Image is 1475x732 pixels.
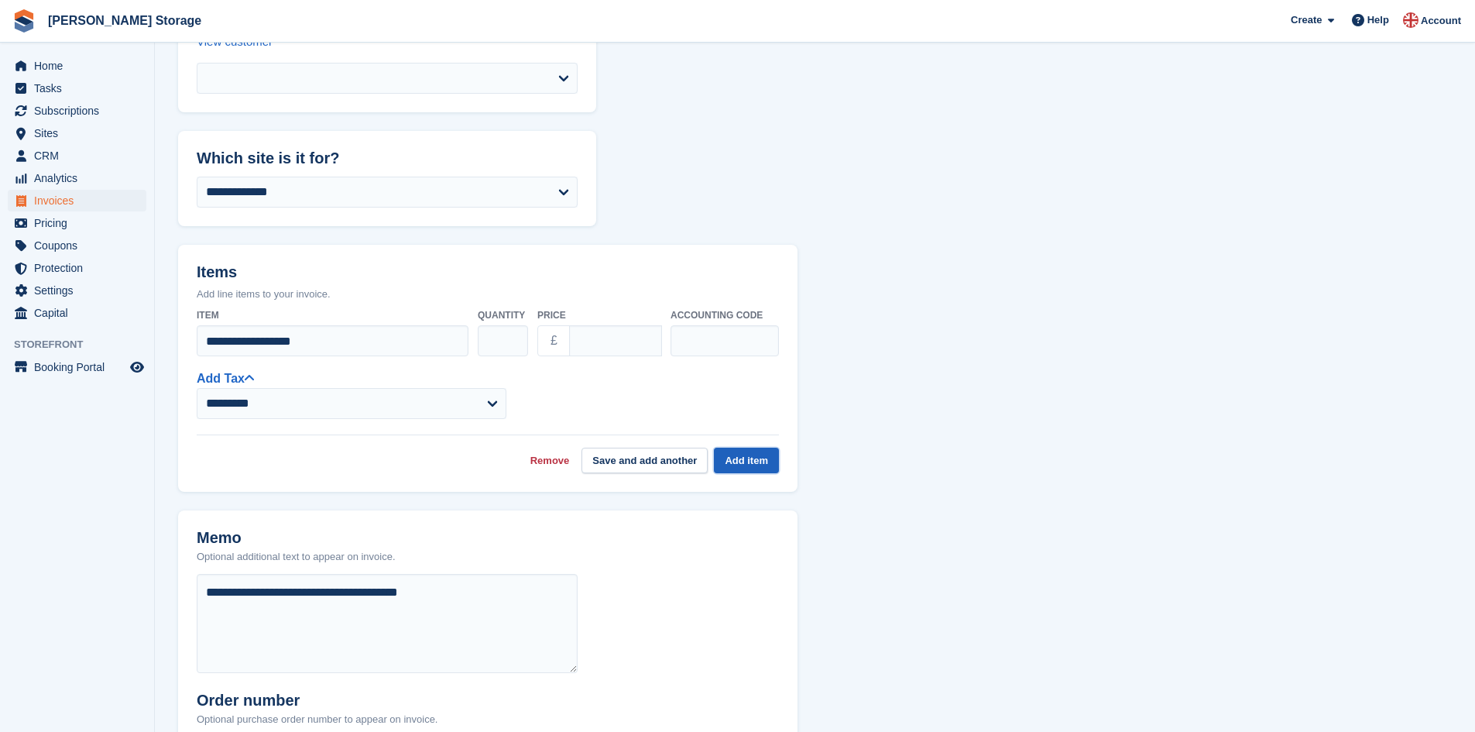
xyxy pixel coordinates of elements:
[34,122,127,144] span: Sites
[581,448,708,473] button: Save and add another
[197,149,578,167] h2: Which site is it for?
[671,308,779,322] label: Accounting code
[34,212,127,234] span: Pricing
[34,100,127,122] span: Subscriptions
[1291,12,1322,28] span: Create
[1403,12,1418,28] img: John Baker
[8,145,146,167] a: menu
[34,167,127,189] span: Analytics
[8,356,146,378] a: menu
[34,77,127,99] span: Tasks
[197,549,396,565] p: Optional additional text to appear on invoice.
[197,712,437,727] p: Optional purchase order number to appear on invoice.
[8,280,146,301] a: menu
[34,257,127,279] span: Protection
[530,453,570,469] a: Remove
[8,100,146,122] a: menu
[8,122,146,144] a: menu
[34,55,127,77] span: Home
[8,302,146,324] a: menu
[128,358,146,376] a: Preview store
[197,692,437,710] h2: Order number
[8,77,146,99] a: menu
[34,356,127,378] span: Booking Portal
[8,190,146,211] a: menu
[714,448,779,473] button: Add item
[478,308,528,322] label: Quantity
[1367,12,1389,28] span: Help
[34,280,127,301] span: Settings
[197,372,254,385] a: Add Tax
[8,167,146,189] a: menu
[537,308,661,322] label: Price
[1421,13,1461,29] span: Account
[34,145,127,167] span: CRM
[197,529,396,547] h2: Memo
[12,9,36,33] img: stora-icon-8386f47178a22dfd0bd8f6a31ec36ba5ce8667c1dd55bd0f319d3a0aa187defe.svg
[197,263,779,284] h2: Items
[8,257,146,279] a: menu
[197,287,779,302] p: Add line items to your invoice.
[197,308,468,322] label: Item
[8,235,146,256] a: menu
[8,212,146,234] a: menu
[8,55,146,77] a: menu
[34,190,127,211] span: Invoices
[42,8,208,33] a: [PERSON_NAME] Storage
[34,302,127,324] span: Capital
[34,235,127,256] span: Coupons
[14,337,154,352] span: Storefront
